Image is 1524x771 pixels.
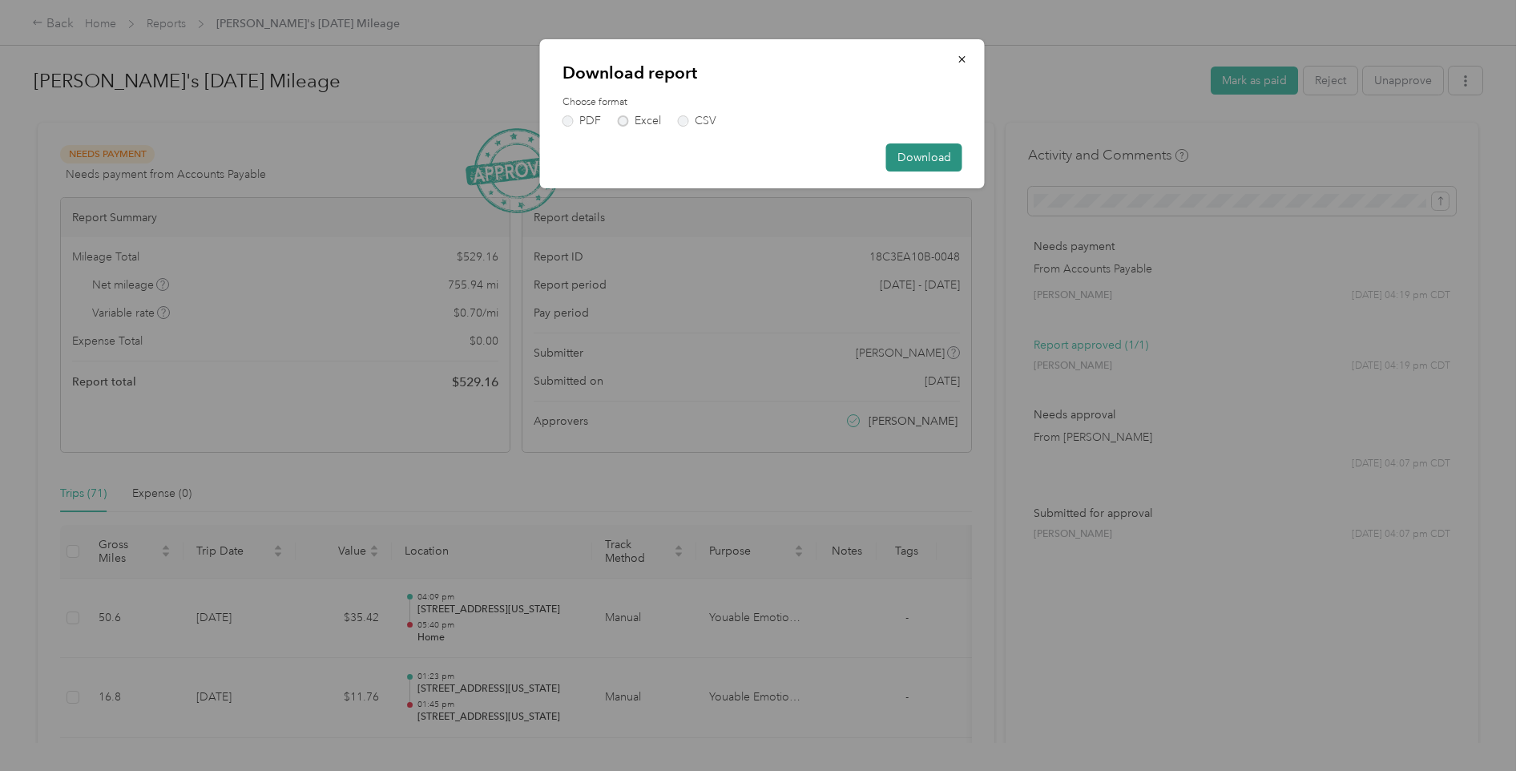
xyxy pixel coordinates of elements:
label: CSV [678,115,716,127]
p: Download report [562,62,962,84]
label: Choose format [562,95,962,110]
button: Download [886,143,962,172]
iframe: Everlance-gr Chat Button Frame [1434,681,1524,771]
label: PDF [562,115,601,127]
label: Excel [618,115,661,127]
